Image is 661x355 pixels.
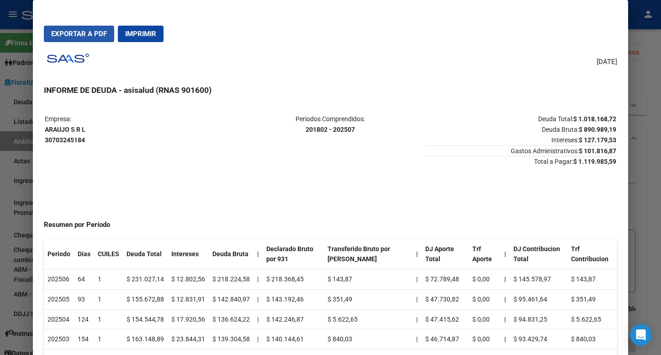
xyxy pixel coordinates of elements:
td: $ 23.844,31 [168,329,209,350]
td: $ 840,03 [324,329,412,350]
strong: $ 890.989,19 [579,126,616,133]
th: Periodo [44,239,74,269]
td: $ 12.802,56 [168,269,209,290]
td: $ 143,87 [567,269,617,290]
strong: $ 1.119.985,59 [573,158,616,165]
button: Exportar a PDF [44,26,114,42]
td: 1 [94,329,123,350]
td: $ 0,00 [469,309,501,329]
strong: $ 127.179,53 [579,136,616,144]
th: CUILES [94,239,123,269]
td: 124 [74,309,94,329]
td: $ 143,87 [324,269,412,290]
td: $ 93.429,74 [510,329,567,350]
td: 64 [74,269,94,290]
h4: Resumen por Período [44,220,617,230]
td: 1 [94,289,123,309]
strong: $ 101.816,87 [579,147,616,155]
th: | [412,239,422,269]
th: Intereses [168,239,209,269]
th: Dias [74,239,94,269]
td: $ 154.544,78 [123,309,168,329]
h3: INFORME DE DEUDA - asisalud (RNAS 901600) [44,84,617,96]
td: $ 5.622,65 [324,309,412,329]
td: | [254,329,263,350]
th: | [501,309,510,329]
td: $ 95.461,64 [510,289,567,309]
th: DJ Contribucion Total [510,239,567,269]
td: $ 46.714,87 [422,329,468,350]
td: $ 218.368,45 [263,269,324,290]
th: | [254,239,263,269]
td: $ 140.144,61 [263,329,324,350]
td: $ 0,00 [469,269,501,290]
td: | [254,309,263,329]
button: Imprimir [118,26,164,42]
td: $ 17.920,56 [168,309,209,329]
th: Deuda Total [123,239,168,269]
td: $ 163.148,89 [123,329,168,350]
th: | [501,289,510,309]
p: Deuda Total: Deuda Bruta: Intereses: [426,114,616,145]
td: $ 12.831,91 [168,289,209,309]
td: | [412,269,422,290]
p: Empresa: [45,114,234,145]
td: | [412,329,422,350]
th: Declarado Bruto por 931 [263,239,324,269]
strong: 201802 - 202507 [306,126,355,133]
th: | [501,269,510,290]
td: $ 143.192,46 [263,289,324,309]
span: Imprimir [125,30,156,38]
th: | [501,329,510,350]
td: 154 [74,329,94,350]
td: $ 840,03 [567,329,617,350]
td: $ 155.672,88 [123,289,168,309]
td: 1 [94,269,123,290]
span: Total a Pagar: [426,156,616,165]
strong: $ 1.018.168,72 [573,115,616,123]
td: $ 139.304,58 [209,329,254,350]
td: $ 142.840,97 [209,289,254,309]
th: Transferido Bruto por [PERSON_NAME] [324,239,412,269]
span: [DATE] [597,57,617,67]
strong: ARAUJO S R L 30703245184 [45,126,85,144]
span: Gastos Administrativos: [426,145,616,155]
td: 93 [74,289,94,309]
td: 202503 [44,329,74,350]
td: $ 47.415,62 [422,309,468,329]
td: $ 145.578,97 [510,269,567,290]
span: Exportar a PDF [51,30,107,38]
td: 202505 [44,289,74,309]
td: $ 0,00 [469,289,501,309]
th: Deuda Bruta [209,239,254,269]
td: | [254,289,263,309]
td: | [412,309,422,329]
th: DJ Aporte Total [422,239,468,269]
td: $ 47.730,82 [422,289,468,309]
td: $ 0,00 [469,329,501,350]
td: $ 218.224,58 [209,269,254,290]
td: $ 94.831,25 [510,309,567,329]
td: 202504 [44,309,74,329]
th: | [501,239,510,269]
div: Open Intercom Messenger [630,324,652,346]
td: 202506 [44,269,74,290]
td: 1 [94,309,123,329]
td: $ 142.246,87 [263,309,324,329]
p: Periodos Comprendidos: [236,114,425,135]
td: $ 351,49 [324,289,412,309]
th: Trf Aporte [469,239,501,269]
td: | [254,269,263,290]
td: $ 136.624,22 [209,309,254,329]
td: $ 72.789,48 [422,269,468,290]
td: | [412,289,422,309]
td: $ 231.027,14 [123,269,168,290]
th: Trf Contribucion [567,239,617,269]
td: $ 351,49 [567,289,617,309]
td: $ 5.622,65 [567,309,617,329]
